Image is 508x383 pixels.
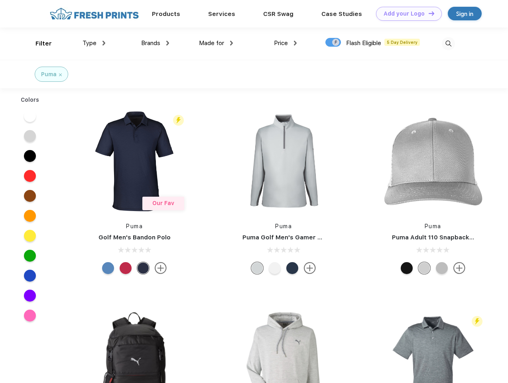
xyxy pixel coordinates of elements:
a: Puma [126,223,143,229]
div: Bright White [269,262,281,274]
img: flash_active_toggle.svg [472,316,482,327]
div: Pma Blk with Pma Blk [401,262,413,274]
img: dropdown.png [102,41,105,45]
img: dropdown.png [294,41,297,45]
div: Navy Blazer [286,262,298,274]
span: Made for [199,39,224,47]
a: Golf Men's Bandon Polo [98,234,171,241]
div: Quarry with Brt Whit [436,262,448,274]
img: more.svg [453,262,465,274]
img: func=resize&h=266 [230,108,337,214]
div: Lake Blue [102,262,114,274]
div: Sign in [456,9,473,18]
img: fo%20logo%202.webp [47,7,141,21]
img: filter_cancel.svg [59,73,62,76]
img: more.svg [155,262,167,274]
img: more.svg [304,262,316,274]
a: Services [208,10,235,18]
div: Filter [35,39,52,48]
span: Price [274,39,288,47]
a: Sign in [448,7,482,20]
div: Ski Patrol [120,262,132,274]
a: Puma [425,223,441,229]
div: Puma [41,70,57,79]
span: Our Fav [152,200,174,206]
img: desktop_search.svg [442,37,455,50]
img: dropdown.png [166,41,169,45]
a: Products [152,10,180,18]
img: func=resize&h=266 [81,108,187,214]
a: CSR Swag [263,10,293,18]
div: High Rise [251,262,263,274]
span: 5 Day Delivery [384,39,420,46]
div: Quarry Brt Whit [418,262,430,274]
span: Flash Eligible [346,39,381,47]
img: flash_active_toggle.svg [173,115,184,126]
div: Add your Logo [384,10,425,17]
a: Puma Golf Men's Gamer Golf Quarter-Zip [242,234,368,241]
span: Brands [141,39,160,47]
img: dropdown.png [230,41,233,45]
span: Type [83,39,96,47]
img: DT [429,11,434,16]
div: Colors [15,96,45,104]
div: Navy Blazer [137,262,149,274]
img: func=resize&h=266 [380,108,486,214]
a: Puma [275,223,292,229]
